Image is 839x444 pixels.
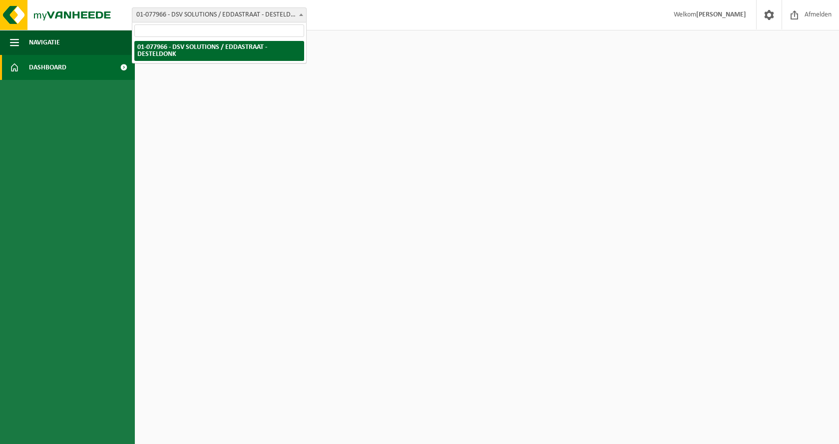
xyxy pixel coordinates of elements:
[132,7,307,22] span: 01-077966 - DSV SOLUTIONS / EDDASTRAAT - DESTELDONK
[132,8,306,22] span: 01-077966 - DSV SOLUTIONS / EDDASTRAAT - DESTELDONK
[696,11,746,18] strong: [PERSON_NAME]
[29,30,60,55] span: Navigatie
[134,41,304,61] li: 01-077966 - DSV SOLUTIONS / EDDASTRAAT - DESTELDONK
[29,55,66,80] span: Dashboard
